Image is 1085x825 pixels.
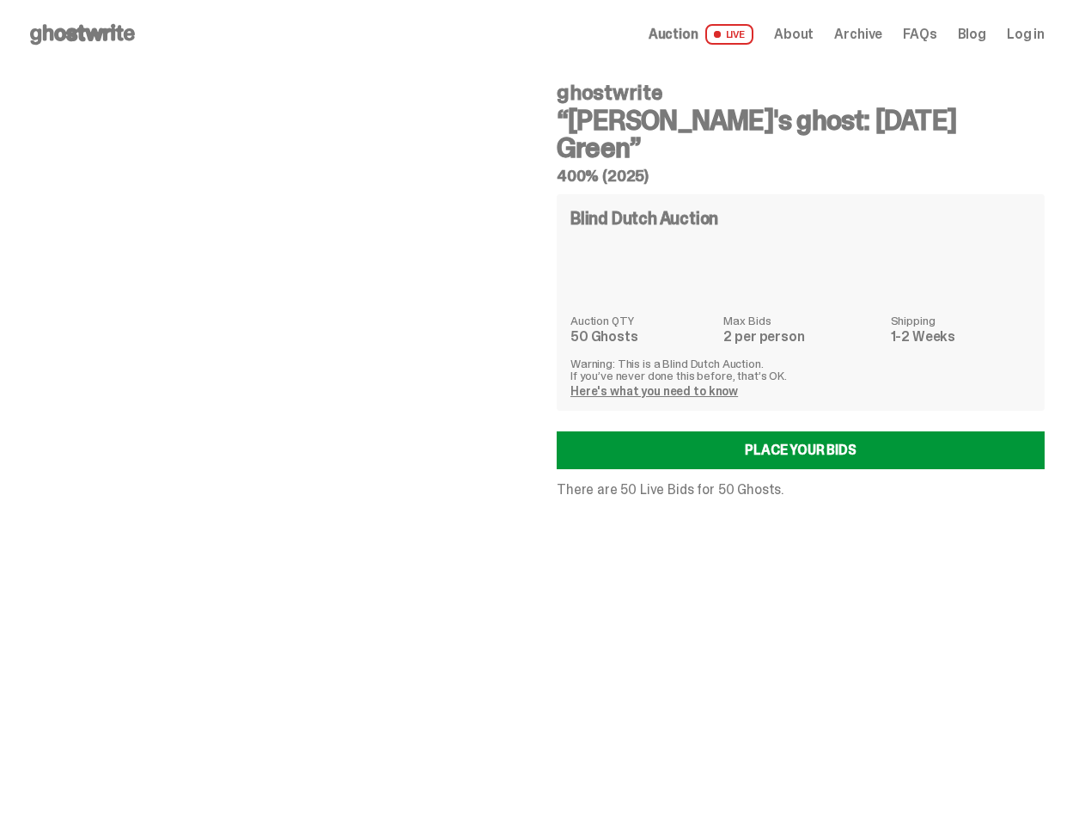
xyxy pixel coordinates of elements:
a: Archive [834,27,882,41]
a: Place your Bids [557,431,1045,469]
a: Here's what you need to know [570,383,738,399]
span: LIVE [705,24,754,45]
h3: “[PERSON_NAME]'s ghost: [DATE] Green” [557,107,1045,162]
h4: ghostwrite [557,82,1045,103]
a: Blog [958,27,986,41]
dd: 50 Ghosts [570,330,713,344]
p: Warning: This is a Blind Dutch Auction. If you’ve never done this before, that’s OK. [570,357,1031,382]
a: FAQs [903,27,936,41]
a: Log in [1007,27,1045,41]
dd: 1-2 Weeks [891,330,1031,344]
dd: 2 per person [723,330,880,344]
a: About [774,27,814,41]
dt: Shipping [891,315,1031,327]
p: There are 50 Live Bids for 50 Ghosts. [557,483,1045,497]
h4: Blind Dutch Auction [570,210,718,227]
a: Auction LIVE [649,24,753,45]
h5: 400% (2025) [557,168,1045,184]
dt: Max Bids [723,315,880,327]
dt: Auction QTY [570,315,713,327]
span: Auction [649,27,698,41]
